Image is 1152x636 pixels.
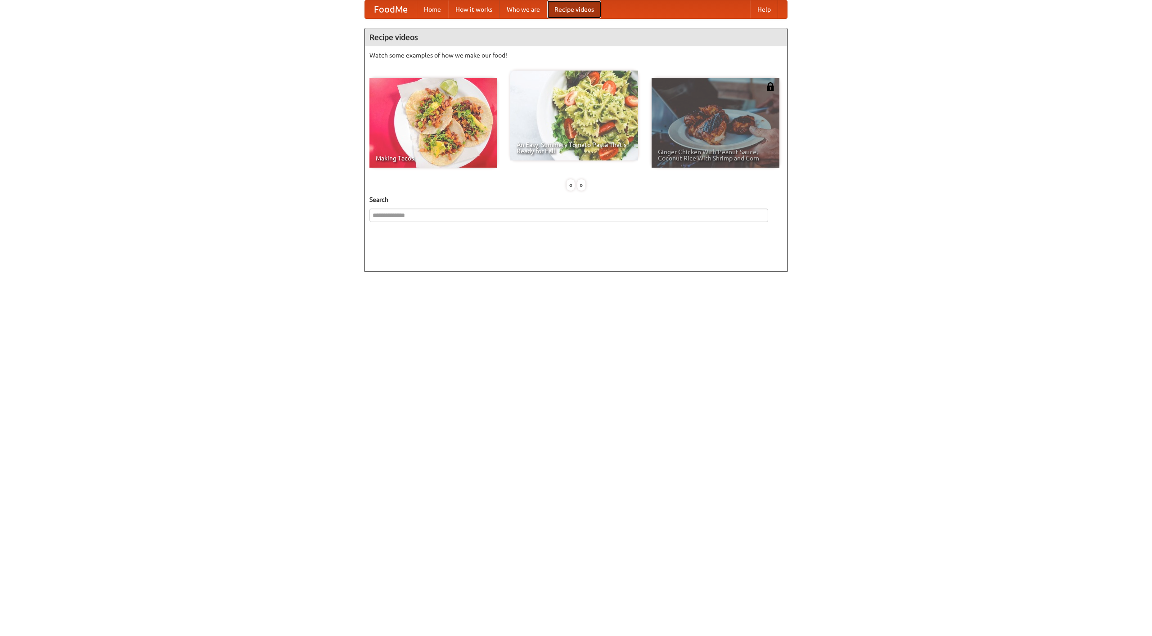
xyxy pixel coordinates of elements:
h5: Search [369,195,783,204]
span: Making Tacos [376,155,491,161]
a: Help [750,0,778,18]
a: How it works [448,0,499,18]
a: An Easy, Summery Tomato Pasta That's Ready for Fall [510,71,638,160]
a: Making Tacos [369,78,497,168]
a: Who we are [499,0,547,18]
span: An Easy, Summery Tomato Pasta That's Ready for Fall [517,142,632,154]
a: Recipe videos [547,0,601,18]
div: « [567,179,575,191]
h4: Recipe videos [365,28,787,46]
a: FoodMe [365,0,417,18]
a: Home [417,0,448,18]
p: Watch some examples of how we make our food! [369,51,783,60]
div: » [577,179,585,191]
img: 483408.png [766,82,775,91]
